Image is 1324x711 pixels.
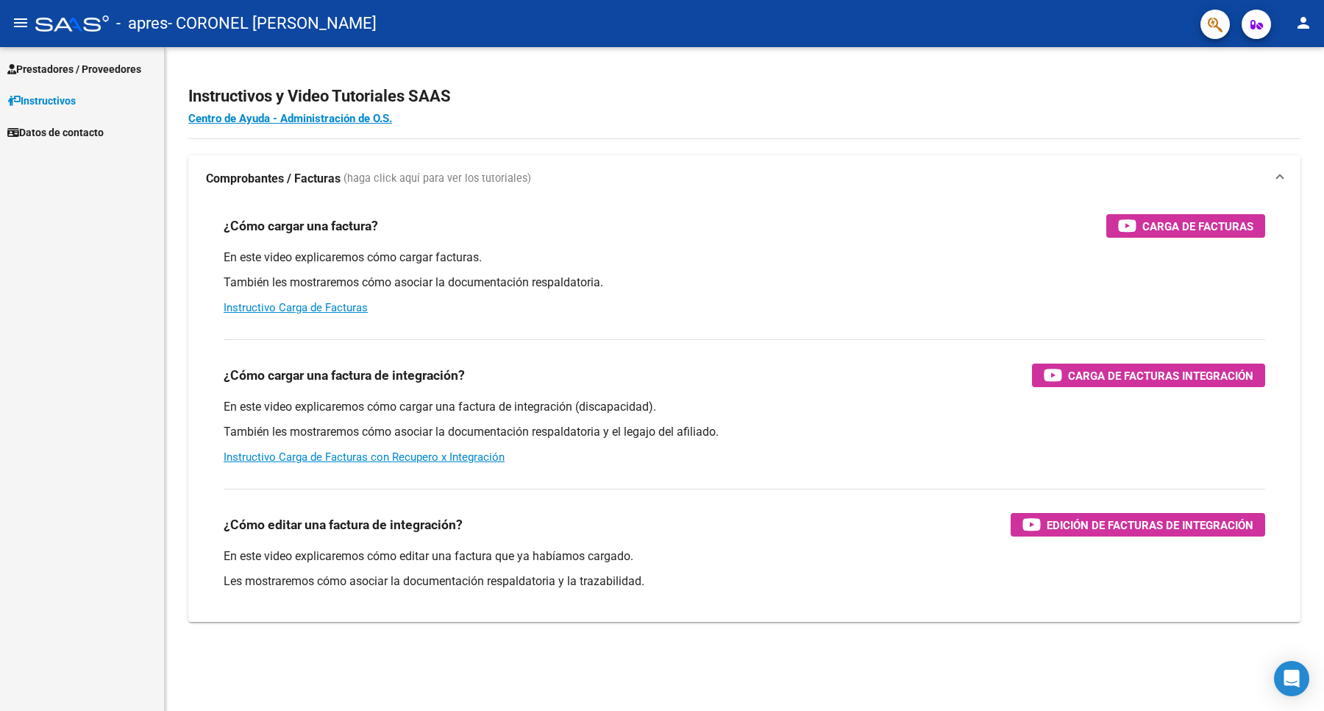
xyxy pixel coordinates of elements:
[1068,367,1253,385] span: Carga de Facturas Integración
[224,275,1265,291] p: También les mostraremos cómo asociar la documentación respaldatoria.
[224,301,368,314] a: Instructivo Carga de Facturas
[224,250,1265,266] p: En este video explicaremos cómo cargar facturas.
[224,365,465,386] h3: ¿Cómo cargar una factura de integración?
[188,82,1300,110] h2: Instructivos y Video Tutoriales SAAS
[168,7,377,40] span: - CORONEL [PERSON_NAME]
[1106,214,1265,238] button: Carga de Facturas
[188,202,1300,622] div: Comprobantes / Facturas (haga click aquí para ver los tutoriales)
[224,399,1265,415] p: En este video explicaremos cómo cargar una factura de integración (discapacidad).
[224,548,1265,565] p: En este video explicaremos cómo editar una factura que ya habíamos cargado.
[188,155,1300,202] mat-expansion-panel-header: Comprobantes / Facturas (haga click aquí para ver los tutoriales)
[7,124,104,141] span: Datos de contacto
[224,573,1265,590] p: Les mostraremos cómo asociar la documentación respaldatoria y la trazabilidad.
[1011,513,1265,537] button: Edición de Facturas de integración
[1142,217,1253,236] span: Carga de Facturas
[344,171,531,187] span: (haga click aquí para ver los tutoriales)
[116,7,168,40] span: - apres
[1295,14,1312,32] mat-icon: person
[1274,661,1309,696] div: Open Intercom Messenger
[1032,364,1265,387] button: Carga de Facturas Integración
[7,93,76,109] span: Instructivos
[224,514,463,535] h3: ¿Cómo editar una factura de integración?
[224,216,378,236] h3: ¿Cómo cargar una factura?
[188,112,392,125] a: Centro de Ayuda - Administración de O.S.
[224,450,505,464] a: Instructivo Carga de Facturas con Recupero x Integración
[12,14,29,32] mat-icon: menu
[1047,516,1253,534] span: Edición de Facturas de integración
[224,424,1265,440] p: También les mostraremos cómo asociar la documentación respaldatoria y el legajo del afiliado.
[206,171,341,187] strong: Comprobantes / Facturas
[7,61,141,77] span: Prestadores / Proveedores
